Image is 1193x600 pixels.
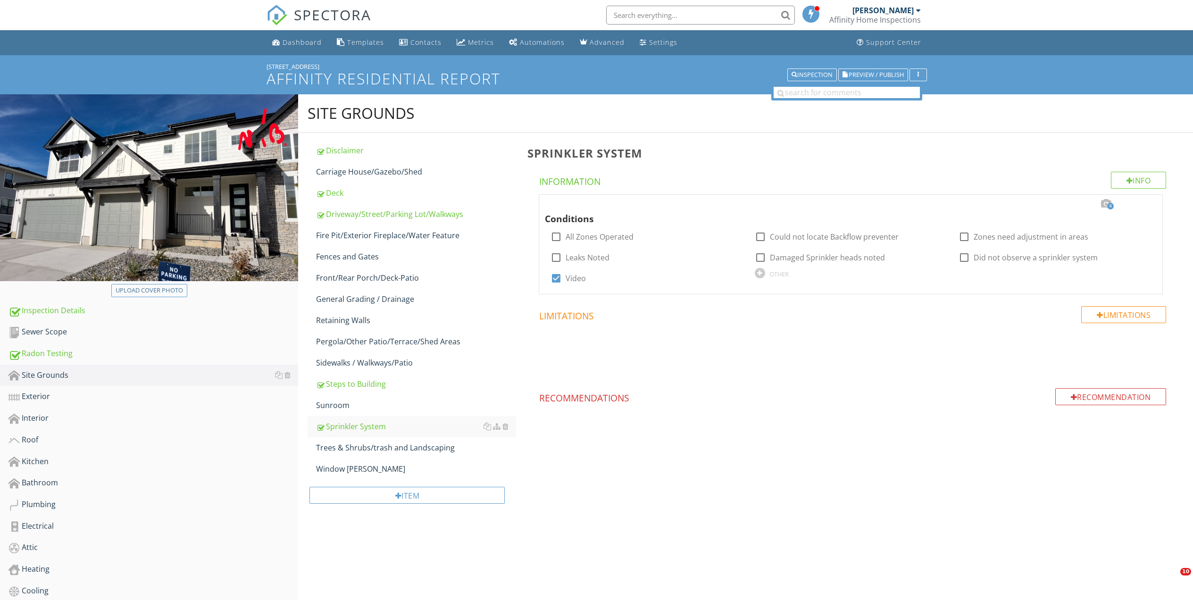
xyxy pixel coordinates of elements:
a: Metrics [453,34,498,51]
a: Templates [333,34,388,51]
div: Pergola/Other Patio/Terrace/Shed Areas [316,336,516,347]
div: Interior [8,412,298,425]
div: Templates [347,38,384,47]
div: [STREET_ADDRESS] [267,63,927,70]
a: Inspection [787,70,837,78]
div: Radon Testing [8,348,298,360]
div: Support Center [866,38,921,47]
div: Electrical [8,520,298,533]
h1: Affinity Residential Report [267,70,927,87]
a: Advanced [576,34,628,51]
label: Video [566,274,586,283]
a: Preview / Publish [838,70,908,78]
label: Leaks Noted [566,253,609,262]
label: Did not observe a sprinkler system [974,253,1098,262]
div: Metrics [468,38,494,47]
span: Preview / Publish [849,72,904,78]
div: Heating [8,563,298,575]
span: 10 [1180,568,1191,575]
label: All Zones Operated [566,232,634,242]
div: Sidewalks / Walkways/Patio [316,357,516,368]
div: Window [PERSON_NAME] [316,463,516,475]
div: Bathroom [8,477,298,489]
div: Roof [8,434,298,446]
div: Fire Pit/Exterior Fireplace/Water Feature [316,230,516,241]
div: Sprinkler System [316,421,516,432]
button: Preview / Publish [838,68,908,82]
div: Affinity Home Inspections [829,15,921,25]
div: Sewer Scope [8,326,298,338]
span: SPECTORA [294,5,371,25]
img: The Best Home Inspection Software - Spectora [267,5,287,25]
h4: Information [539,172,1166,188]
h4: Recommendations [539,388,1166,404]
div: Conditions [545,199,1126,226]
a: Automations (Basic) [505,34,568,51]
div: Limitations [1081,306,1166,323]
div: Site Grounds [8,369,298,382]
div: Exterior [8,391,298,403]
div: Settings [649,38,677,47]
div: Kitchen [8,456,298,468]
div: Steps to Building [316,378,516,390]
a: Settings [636,34,681,51]
div: Item [309,487,505,504]
div: Advanced [590,38,625,47]
div: Dashboard [283,38,322,47]
div: Cooling [8,585,298,597]
a: Support Center [853,34,925,51]
input: Search everything... [606,6,795,25]
div: Disclaimer [316,145,516,156]
div: Info [1111,172,1167,189]
div: Upload cover photo [116,286,183,295]
h4: Limitations [539,306,1166,322]
span: 4 [1107,203,1114,209]
div: Attic [8,542,298,554]
div: Recommendation [1055,388,1167,405]
a: SPECTORA [267,13,371,33]
div: Inspection [792,72,833,78]
a: Contacts [395,34,445,51]
div: General Grading / Drainage [316,293,516,305]
button: Inspection [787,68,837,82]
label: Damaged Sprinkler heads noted [770,253,885,262]
input: search for comments [774,87,920,98]
div: Trees & Shrubs/trash and Landscaping [316,442,516,453]
div: Retaining Walls [316,315,516,326]
div: Driveway/Street/Parking Lot/Walkways [316,208,516,220]
label: Could not locate Backflow preventer [770,232,899,242]
div: Carriage House/Gazebo/Shed [316,166,516,177]
div: Plumbing [8,499,298,511]
div: OTHER [769,270,789,278]
div: Contacts [410,38,442,47]
div: Sunroom [316,400,516,411]
button: Upload cover photo [111,284,187,297]
h3: Sprinkler System [527,147,1178,159]
div: Deck [316,187,516,199]
iframe: Intercom live chat [1161,568,1184,591]
div: Front/Rear Porch/Deck-Patio [316,272,516,283]
div: Fences and Gates [316,251,516,262]
div: [PERSON_NAME] [852,6,914,15]
div: Inspection Details [8,305,298,317]
label: Zones need adjustment in areas [974,232,1088,242]
a: Dashboard [268,34,325,51]
div: Automations [520,38,565,47]
div: Site Grounds [308,104,415,123]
